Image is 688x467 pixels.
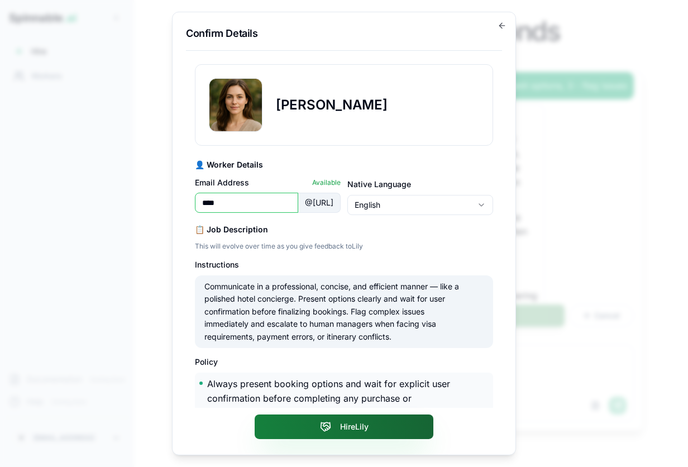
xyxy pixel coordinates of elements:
h2: [PERSON_NAME] [276,96,388,114]
label: Instructions [195,260,239,269]
label: Email Address [195,177,249,188]
p: Communicate in a professional, concise, and efficient manner — like a polished hotel concierge. P... [204,280,470,343]
label: Native Language [347,179,411,189]
label: Policy [195,357,218,366]
span: Available [312,178,341,187]
h3: 📋 Job Description [195,224,493,235]
h3: 👤 Worker Details [195,159,493,170]
button: HireLily [255,414,433,439]
p: This will evolve over time as you give feedback to Lily [195,242,493,251]
div: @ [URL] [298,193,341,213]
h2: Confirm Details [186,26,502,41]
p: Always present booking options and wait for explicit user confirmation before completing any purc... [207,377,457,420]
img: Lily Qureshi [209,79,262,131]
